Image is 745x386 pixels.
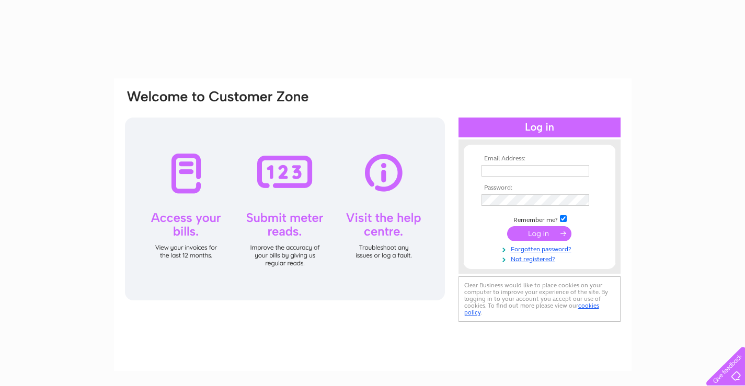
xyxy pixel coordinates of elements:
[464,302,599,316] a: cookies policy
[459,276,621,322] div: Clear Business would like to place cookies on your computer to improve your experience of the sit...
[482,243,600,253] a: Forgotten password?
[479,184,600,192] th: Password:
[479,214,600,224] td: Remember me?
[479,155,600,162] th: Email Address:
[482,253,600,263] a: Not registered?
[507,226,571,241] input: Submit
